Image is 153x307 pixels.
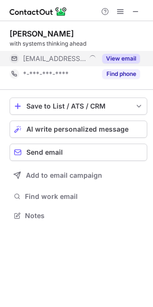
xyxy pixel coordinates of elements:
div: with systems thinking ahead [10,39,147,48]
button: Find work email [10,190,147,203]
span: Add to email campaign [26,172,102,179]
button: AI write personalized message [10,121,147,138]
button: Add to email campaign [10,167,147,184]
button: Send email [10,144,147,161]
button: save-profile-one-click [10,98,147,115]
span: Find work email [25,192,143,201]
button: Reveal Button [102,69,140,79]
span: Notes [25,211,143,220]
img: ContactOut v5.3.10 [10,6,67,17]
div: [PERSON_NAME] [10,29,74,38]
span: Send email [26,148,63,156]
button: Notes [10,209,147,222]
button: Reveal Button [102,54,140,63]
span: AI write personalized message [26,125,129,133]
div: Save to List / ATS / CRM [26,102,130,110]
span: [EMAIL_ADDRESS][PERSON_NAME][DOMAIN_NAME] [23,54,86,63]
